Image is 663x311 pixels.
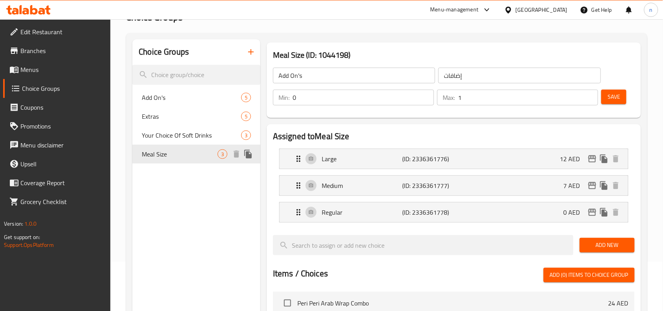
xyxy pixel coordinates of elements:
span: Peri Peri Arab Wrap Combo [297,298,608,308]
h3: Meal Size (ID: 1044198) [273,49,635,61]
button: duplicate [242,148,254,160]
div: Menu-management [430,5,479,15]
span: 5 [242,113,251,120]
span: Menu disclaimer [20,140,104,150]
span: Add (0) items to choice group [550,270,628,280]
span: Extras [142,112,241,121]
p: (ID: 2336361776) [402,154,456,164]
div: Add On's5 [132,88,260,107]
button: edit [586,206,598,218]
h2: Items / Choices [273,268,328,280]
span: Add On's [142,93,241,102]
span: 3 [218,151,227,158]
a: Promotions [3,117,111,136]
div: Expand [280,176,628,195]
p: 0 AED [564,208,586,217]
p: 24 AED [608,298,628,308]
div: Expand [280,202,628,222]
div: Choices [218,149,227,159]
span: 5 [242,94,251,101]
p: (ID: 2336361778) [402,208,456,217]
button: delete [610,206,622,218]
div: Choices [241,93,251,102]
p: Min: [278,93,289,102]
a: Coupons [3,98,111,117]
span: Version: [4,219,23,229]
button: delete [231,148,242,160]
span: Save [608,92,620,102]
button: duplicate [598,153,610,165]
span: Upsell [20,159,104,169]
div: Your Choice Of Soft Drinks3 [132,126,260,145]
a: Support.OpsPlatform [4,240,54,250]
button: Add (0) items to choice group [544,268,635,282]
button: duplicate [598,180,610,191]
button: delete [610,180,622,191]
span: Menus [20,65,104,74]
p: Max: [443,93,455,102]
span: 1.0.0 [24,219,37,229]
h2: Choice Groups [139,46,189,58]
button: delete [610,153,622,165]
span: Get support on: [4,232,40,242]
span: n [650,6,653,14]
p: (ID: 2336361777) [402,181,456,190]
a: Branches [3,41,111,60]
li: Expand [273,145,635,172]
span: Coupons [20,103,104,112]
a: Coverage Report [3,173,111,192]
a: Upsell [3,155,111,173]
input: search [132,65,260,85]
p: Large [322,154,402,164]
div: Choices [241,131,251,140]
span: Edit Restaurant [20,27,104,37]
div: Expand [280,149,628,169]
h2: Assigned to Meal Size [273,131,635,142]
div: [GEOGRAPHIC_DATA] [516,6,568,14]
span: Coverage Report [20,178,104,188]
div: Choices [241,112,251,121]
a: Grocery Checklist [3,192,111,211]
span: Choice Groups [22,84,104,93]
button: Save [601,90,626,104]
li: Expand [273,199,635,226]
button: Add New [580,238,635,252]
button: duplicate [598,206,610,218]
span: Branches [20,46,104,55]
div: Extras5 [132,107,260,126]
span: Add New [586,240,628,250]
div: Meal Size3deleteduplicate [132,145,260,164]
input: search [273,235,573,255]
span: 3 [242,132,251,139]
a: Menu disclaimer [3,136,111,155]
a: Menus [3,60,111,79]
p: Medium [322,181,402,190]
p: 7 AED [564,181,586,190]
span: Grocery Checklist [20,197,104,206]
a: Choice Groups [3,79,111,98]
span: Promotions [20,121,104,131]
p: Regular [322,208,402,217]
span: Meal Size [142,149,218,159]
p: 12 AED [560,154,586,164]
button: edit [586,180,598,191]
span: Your Choice Of Soft Drinks [142,131,241,140]
li: Expand [273,172,635,199]
button: edit [586,153,598,165]
a: Edit Restaurant [3,22,111,41]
